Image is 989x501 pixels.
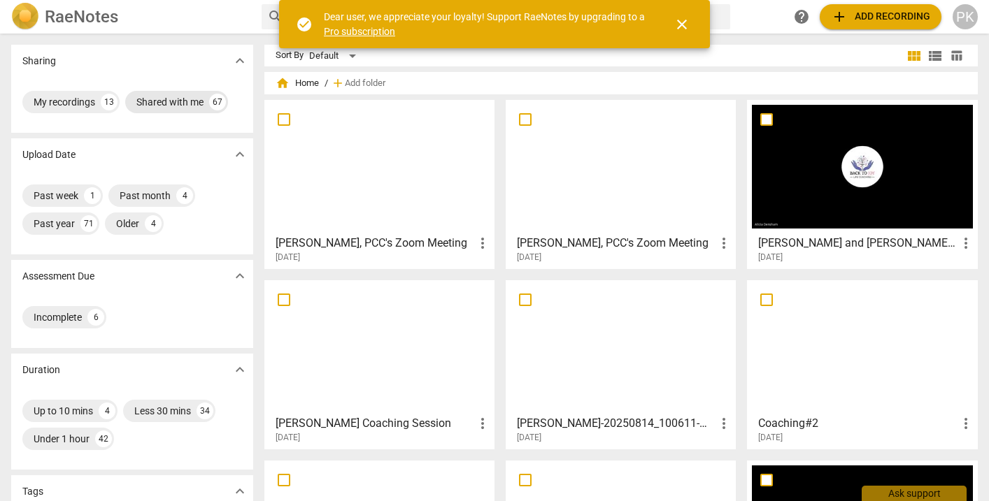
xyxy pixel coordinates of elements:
div: 4 [145,215,162,232]
p: Upload Date [22,147,76,162]
a: [PERSON_NAME] and [PERSON_NAME] - Back To Joy Coaching - 2025_08_19 17_57 MDT - Recording[DATE] [752,105,972,263]
span: more_vert [958,235,974,252]
div: 34 [197,402,213,419]
button: PK [953,4,978,29]
span: expand_more [232,146,248,163]
div: Up to 10 mins [34,404,93,418]
span: expand_more [232,361,248,378]
h3: Valora Douglas Coaching Session [276,415,474,432]
span: [DATE] [276,252,300,263]
span: Home [276,76,319,90]
span: help [793,8,810,25]
div: My recordings [34,95,95,109]
span: expand_more [232,268,248,284]
div: 42 [95,430,112,447]
span: add [831,8,848,25]
button: Show more [229,144,250,165]
div: Incomplete [34,310,82,324]
button: Close [665,8,699,41]
button: Show more [229,266,250,286]
span: more_vert [474,235,491,252]
div: Sort By [276,50,304,61]
h3: Coaching#2 [758,415,957,432]
span: more_vert [716,415,732,432]
a: [PERSON_NAME], PCC's Zoom Meeting[DATE] [269,105,490,263]
span: view_list [927,48,944,64]
span: more_vert [958,415,974,432]
a: [PERSON_NAME]-20250814_100611-Meeting Recording[DATE] [511,285,731,443]
span: view_module [906,48,923,64]
h3: Lydia Toth-Sample and Alicia Densham - Back To Joy Coaching - 2025_08_19 17_57 MDT - Recording [758,235,957,252]
div: 4 [99,402,115,419]
div: 71 [80,215,97,232]
span: search [267,8,284,25]
div: Past week [34,189,78,203]
p: Tags [22,484,43,499]
div: 1 [84,187,101,204]
span: [DATE] [276,432,300,444]
div: Under 1 hour [34,432,90,446]
span: Add folder [345,78,385,89]
span: [DATE] [758,432,783,444]
button: Show more [229,50,250,71]
a: LogoRaeNotes [11,3,250,31]
a: [PERSON_NAME], PCC's Zoom Meeting[DATE] [511,105,731,263]
span: Add recording [831,8,930,25]
div: Default [309,45,361,67]
span: add [331,76,345,90]
span: more_vert [474,415,491,432]
div: Less 30 mins [134,404,191,418]
a: Help [789,4,814,29]
span: expand_more [232,483,248,500]
div: Shared with me [136,95,204,109]
button: Show more [229,359,250,380]
span: check_circle [296,16,313,33]
a: Pro subscription [324,26,395,37]
span: table_chart [950,49,963,62]
p: Assessment Due [22,269,94,284]
div: 6 [87,309,104,326]
h3: Andrea-20250814_100611-Meeting Recording [517,415,716,432]
div: 67 [209,94,226,110]
a: Coaching#2[DATE] [752,285,972,443]
h2: RaeNotes [45,7,118,27]
div: Past year [34,217,75,231]
span: close [674,16,690,33]
div: 13 [101,94,118,110]
p: Sharing [22,54,56,68]
span: more_vert [716,235,732,252]
button: Table view [946,45,967,66]
div: Past month [120,189,171,203]
span: expand_more [232,52,248,69]
button: Upload [820,4,941,29]
a: [PERSON_NAME] Coaching Session[DATE] [269,285,490,443]
img: Logo [11,3,39,31]
div: 4 [176,187,193,204]
div: Dear user, we appreciate your loyalty! Support RaeNotes by upgrading to a [324,10,648,38]
h3: Penny Mancuso-Kaplan, PCC's Zoom Meeting [276,235,474,252]
span: [DATE] [517,432,541,444]
span: / [325,78,328,89]
span: [DATE] [517,252,541,263]
div: Ask support [862,486,967,501]
p: Duration [22,363,60,377]
h3: Penny Mancuso-Kaplan, PCC's Zoom Meeting [517,235,716,252]
button: List view [925,45,946,66]
button: Tile view [904,45,925,66]
span: home [276,76,290,90]
span: [DATE] [758,252,783,263]
div: Older [116,217,139,231]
